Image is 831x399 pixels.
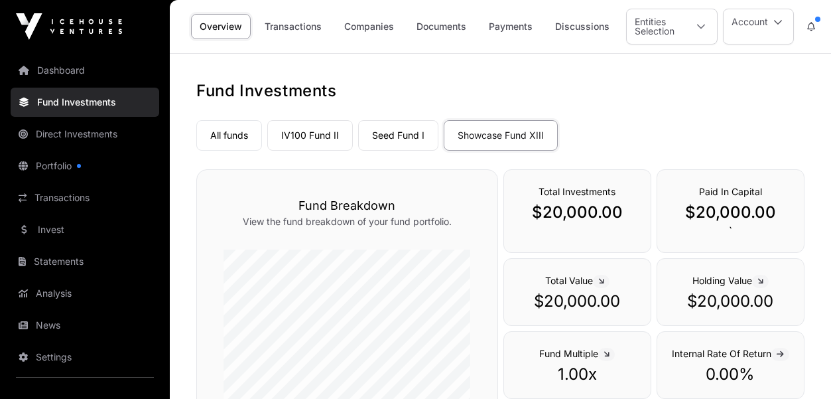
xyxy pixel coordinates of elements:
p: 1.00x [517,364,637,385]
img: Icehouse Ventures Logo [16,13,122,40]
span: Internal Rate Of Return [672,348,789,359]
a: All funds [196,120,262,151]
a: IV100 Fund II [267,120,353,151]
span: Fund Multiple [539,348,615,359]
span: Holding Value [692,275,769,286]
a: Companies [336,14,403,39]
a: Fund Investments [11,88,159,117]
h1: Fund Investments [196,80,804,102]
a: Dashboard [11,56,159,85]
a: Settings [11,343,159,372]
a: Transactions [256,14,330,39]
a: Invest [11,215,159,244]
a: Payments [480,14,541,39]
a: Direct Investments [11,120,159,149]
h3: Fund Breakdown [224,197,471,215]
a: Portfolio [11,151,159,181]
p: $20,000.00 [517,291,637,312]
a: Seed Fund I [358,120,438,151]
button: Account [723,9,794,44]
p: View the fund breakdown of your fund portfolio. [224,215,471,228]
a: Discussions [546,14,618,39]
div: ` [657,169,804,253]
a: Analysis [11,279,159,308]
p: $20,000.00 [671,291,791,312]
p: 0.00% [671,364,791,385]
span: Total Investments [539,186,615,197]
a: News [11,311,159,340]
a: Showcase Fund XIII [444,120,558,151]
a: Transactions [11,183,159,212]
span: Paid In Capital [699,186,762,197]
p: $20,000.00 [517,202,637,223]
a: Statements [11,247,159,276]
div: Entities Selection [627,9,685,44]
a: Overview [191,14,251,39]
iframe: Chat Widget [765,335,831,399]
span: Total Value [545,275,609,286]
a: Documents [408,14,475,39]
p: $20,000.00 [671,202,791,223]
